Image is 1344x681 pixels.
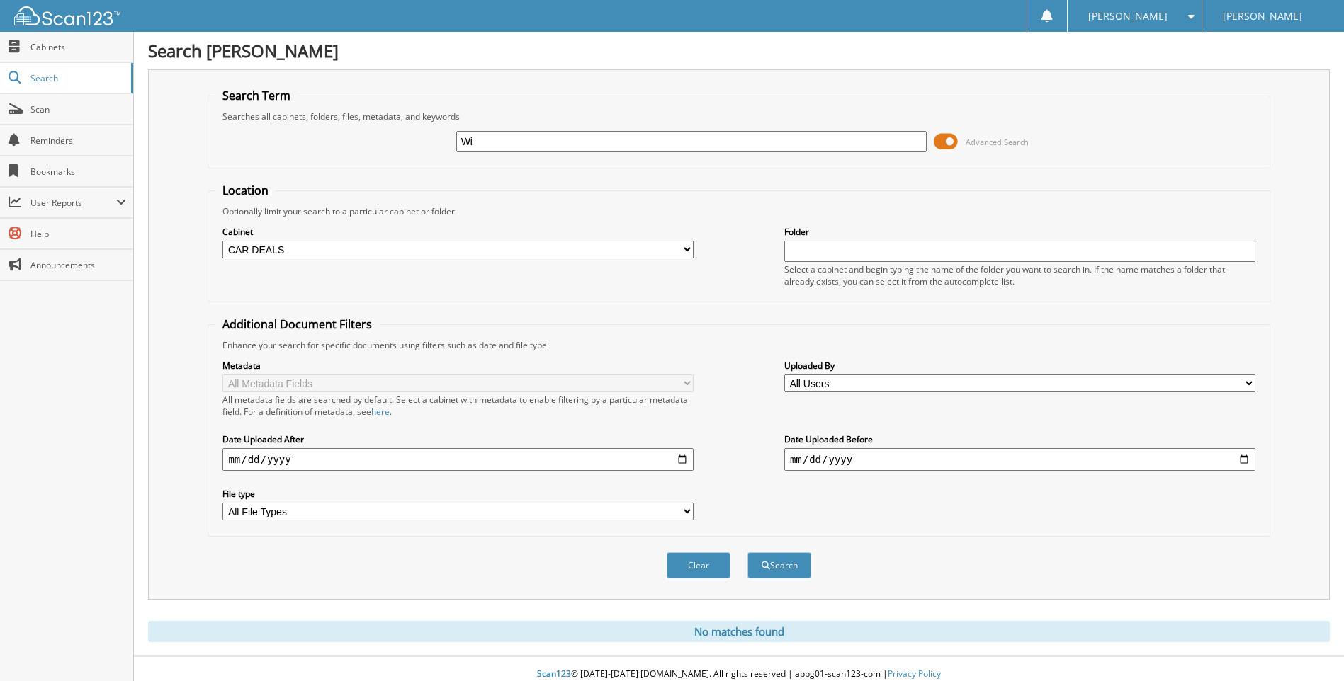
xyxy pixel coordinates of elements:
[215,183,276,198] legend: Location
[14,6,120,25] img: scan123-logo-white.svg
[784,226,1255,238] label: Folder
[148,39,1330,62] h1: Search [PERSON_NAME]
[30,197,116,209] span: User Reports
[1223,12,1302,21] span: [PERSON_NAME]
[30,72,124,84] span: Search
[215,339,1262,351] div: Enhance your search for specific documents using filters such as date and file type.
[222,433,694,445] label: Date Uploaded After
[667,552,730,578] button: Clear
[222,360,694,372] label: Metadata
[537,668,571,680] span: Scan123
[215,205,1262,217] div: Optionally limit your search to a particular cabinet or folder
[222,448,694,471] input: start
[30,41,126,53] span: Cabinets
[30,166,126,178] span: Bookmarks
[784,433,1255,445] label: Date Uploaded Before
[215,88,298,103] legend: Search Term
[966,137,1029,147] span: Advanced Search
[1273,613,1344,681] iframe: Chat Widget
[30,228,126,240] span: Help
[747,552,811,578] button: Search
[1088,12,1168,21] span: [PERSON_NAME]
[222,394,694,418] div: All metadata fields are searched by default. Select a cabinet with metadata to enable filtering b...
[30,259,126,271] span: Announcements
[215,110,1262,122] div: Searches all cabinets, folders, files, metadata, and keywords
[30,135,126,147] span: Reminders
[784,263,1255,287] div: Select a cabinet and begin typing the name of the folder you want to search in. If the name match...
[222,226,694,238] label: Cabinet
[784,448,1255,471] input: end
[148,621,1330,642] div: No matches found
[888,668,941,680] a: Privacy Policy
[371,406,390,418] a: here
[30,103,126,115] span: Scan
[222,488,694,500] label: File type
[784,360,1255,372] label: Uploaded By
[215,316,379,332] legend: Additional Document Filters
